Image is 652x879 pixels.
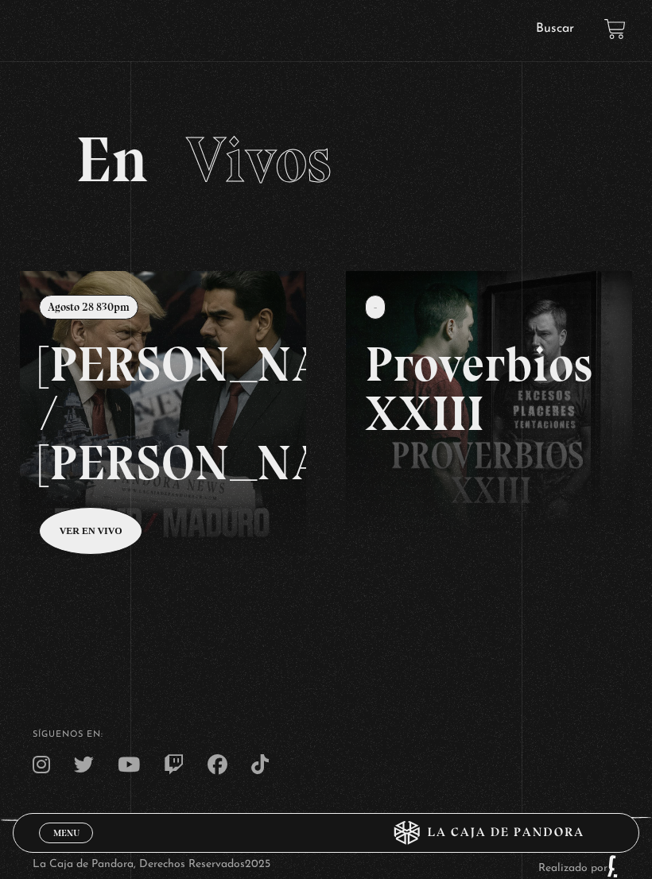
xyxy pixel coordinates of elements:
[33,854,270,878] p: La Caja de Pandora, Derechos Reservados 2025
[33,730,619,739] h4: SÍguenos en:
[76,128,576,192] h2: En
[538,862,619,874] a: Realizado por
[53,828,80,838] span: Menu
[48,842,85,853] span: Cerrar
[536,22,574,35] a: Buscar
[186,122,332,198] span: Vivos
[604,18,626,40] a: View your shopping cart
